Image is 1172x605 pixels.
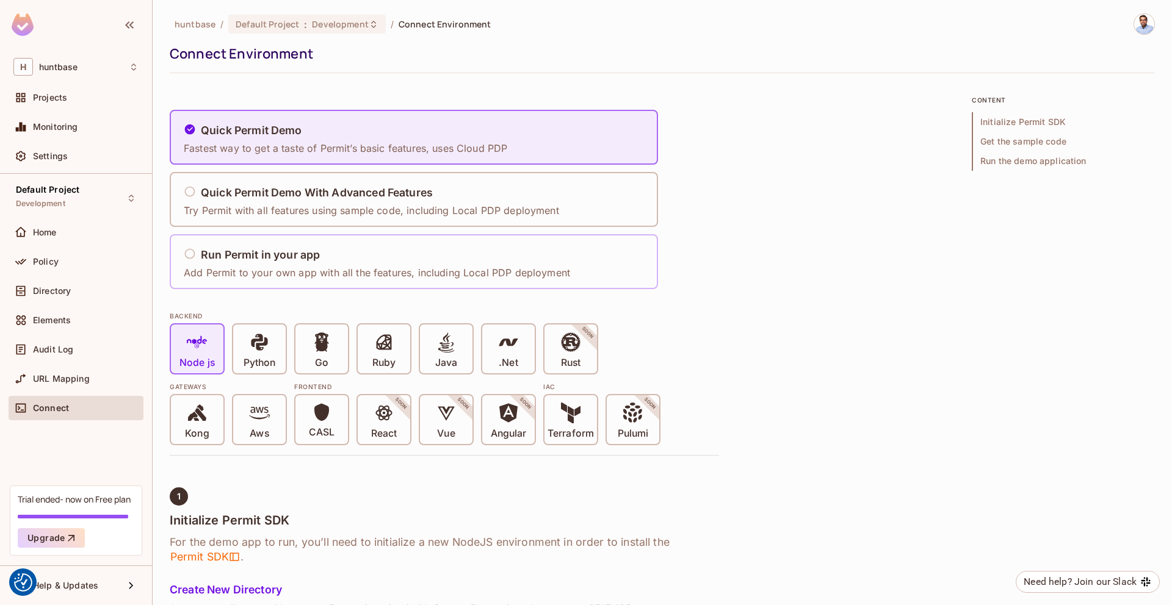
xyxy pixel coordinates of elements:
p: Node js [179,357,215,369]
img: Ravindra Bangrawa [1134,14,1154,34]
h5: Run Permit in your app [201,249,320,261]
span: Settings [33,151,68,161]
img: Revisit consent button [14,573,32,592]
span: Get the sample code [972,132,1155,151]
span: Workspace: huntbase [39,62,78,72]
p: Python [244,357,275,369]
p: Terraform [548,428,594,440]
span: SOON [564,309,612,357]
h5: Create New Directory [170,584,719,596]
span: Help & Updates [33,581,98,590]
span: Default Project [16,185,79,195]
span: Policy [33,257,59,267]
p: Go [315,357,328,369]
span: Home [33,227,57,237]
span: Connect [33,403,69,413]
button: Upgrade [18,528,85,548]
p: content [972,95,1155,105]
p: Vue [437,428,455,440]
p: Add Permit to your own app with all the features, including Local PDP deployment [184,266,570,279]
span: Default Project [236,18,299,30]
span: SOON [440,380,487,428]
p: .Net [499,357,518,369]
li: / [220,18,223,30]
span: URL Mapping [33,374,90,384]
p: Kong [185,428,209,440]
div: Trial ended- now on Free plan [18,493,131,505]
span: Directory [33,286,71,296]
span: Audit Log [33,345,73,354]
div: IAC [543,382,660,392]
div: BACKEND [170,311,719,321]
p: Pulumi [618,428,648,440]
p: Aws [250,428,269,440]
p: Java [435,357,457,369]
img: SReyMgAAAABJRU5ErkJggg== [12,13,34,36]
span: SOON [502,380,549,428]
span: Elements [33,315,71,325]
span: Run the demo application [972,151,1155,171]
p: Try Permit with all features using sample code, including Local PDP deployment [184,204,559,217]
li: / [391,18,394,30]
p: React [371,428,397,440]
p: Angular [491,428,527,440]
span: Projects [33,93,67,102]
p: Fastest way to get a taste of Permit’s basic features, uses Cloud PDP [184,141,507,155]
span: Connect Environment [399,18,491,30]
span: Monitoring [33,122,78,132]
span: SOON [626,380,674,428]
h5: Quick Permit Demo [201,124,302,137]
p: Ruby [372,357,396,369]
div: Need help? Join our Slack [1024,575,1137,589]
span: SOON [377,380,425,428]
div: Frontend [294,382,536,392]
span: the active workspace [175,18,215,30]
h5: Quick Permit Demo With Advanced Features [201,187,433,199]
p: CASL [309,426,335,439]
span: Development [312,18,368,30]
span: Development [16,199,65,209]
div: Gateways [170,382,287,392]
h6: For the demo app to run, you’ll need to initialize a new NodeJS environment in order to install t... [170,535,719,564]
span: Initialize Permit SDK [972,112,1155,132]
button: Consent Preferences [14,573,32,592]
span: H [13,58,33,76]
span: Permit SDK [170,550,241,564]
span: : [303,20,308,29]
p: Rust [561,357,581,369]
span: 1 [177,492,181,501]
div: Connect Environment [170,45,1149,63]
h4: Initialize Permit SDK [170,513,719,528]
